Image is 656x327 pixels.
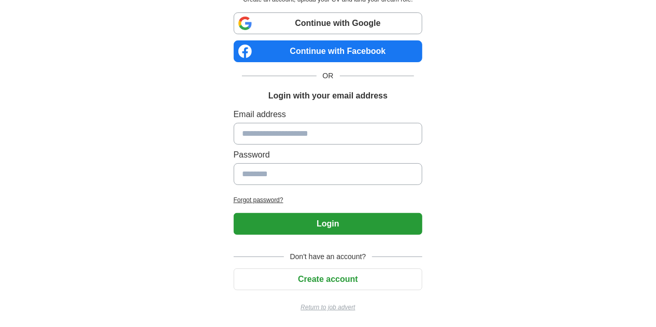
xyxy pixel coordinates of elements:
[234,275,423,283] a: Create account
[234,108,423,121] label: Email address
[234,303,423,312] a: Return to job advert
[268,90,388,102] h1: Login with your email address
[234,213,423,235] button: Login
[234,149,423,161] label: Password
[317,70,340,81] span: OR
[284,251,373,262] span: Don't have an account?
[234,40,423,62] a: Continue with Facebook
[234,12,423,34] a: Continue with Google
[234,195,423,205] a: Forgot password?
[234,268,423,290] button: Create account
